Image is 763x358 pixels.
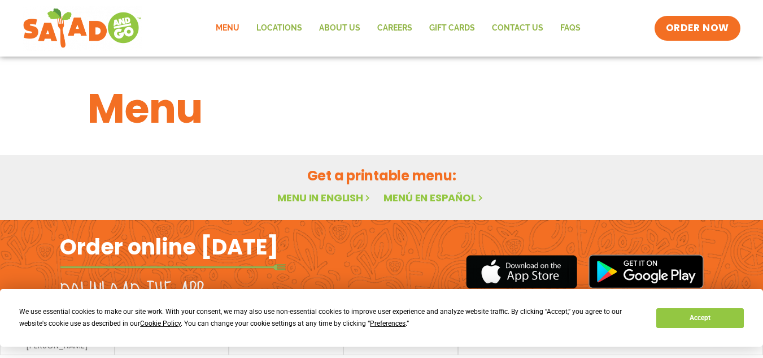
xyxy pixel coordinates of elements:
img: google_play [588,255,704,288]
a: FAQs [552,15,589,41]
h2: Order online [DATE] [60,233,278,261]
img: appstore [466,253,577,290]
img: new-SAG-logo-768×292 [23,6,142,51]
a: Menú en español [383,191,485,205]
h1: Menu [88,78,676,139]
button: Accept [656,308,743,328]
a: Contact Us [483,15,552,41]
span: ORDER NOW [666,21,729,35]
span: Cookie Policy [140,320,181,327]
a: GIFT CARDS [421,15,483,41]
h2: Download the app [60,278,204,310]
a: Menu [207,15,248,41]
a: Menu in English [277,191,372,205]
div: We use essential cookies to make our site work. With your consent, we may also use non-essential ... [19,306,643,330]
a: meet chef [PERSON_NAME] [6,334,108,350]
img: fork [60,264,286,270]
a: ORDER NOW [655,16,740,41]
a: Careers [369,15,421,41]
nav: Menu [207,15,589,41]
span: Preferences [370,320,406,327]
a: About Us [311,15,369,41]
a: Locations [248,15,311,41]
h2: Get a printable menu: [88,166,676,186]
